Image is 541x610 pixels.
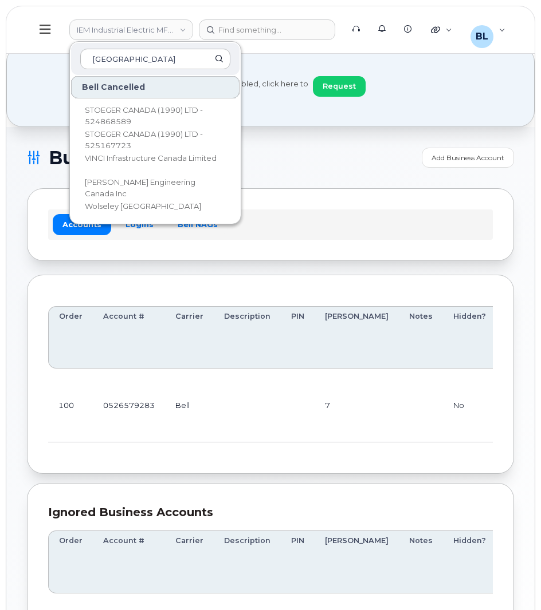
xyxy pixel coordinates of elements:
button: Request [313,76,366,97]
td: No [443,369,496,442]
th: Order [48,306,93,369]
div: Bell Cancelled [71,76,240,98]
th: [PERSON_NAME] [315,306,399,369]
th: Account # [93,530,165,593]
span: Wolseley [GEOGRAPHIC_DATA] [85,201,201,211]
input: Search [80,49,230,69]
th: PIN [281,306,315,369]
th: Notes [399,530,443,593]
a: Accounts [53,214,111,235]
td: 7 [315,369,399,442]
span: VINCI Infrastructure Canada Limited [85,153,217,163]
a: Bell NAGs [168,214,228,235]
a: VINCI Infrastructure Canada Limited [71,147,240,170]
span: Request [323,81,356,92]
th: Hidden? [443,530,496,593]
span: [PERSON_NAME] Engineering Canada Inc [85,177,195,198]
th: [PERSON_NAME] [315,530,399,593]
td: 0526579283 [93,369,165,442]
a: STOEGER CANADA (1990) LTD - 525167723 [71,123,240,146]
span: Bell API is not enabled, click here to [176,78,308,97]
td: Bell [165,369,214,442]
th: Notes [399,306,443,369]
th: Carrier [165,530,214,593]
th: Description [214,306,281,369]
th: Order [48,530,93,593]
span: STOEGER CANADA (1990) LTD - 524868589 [85,105,203,126]
span: STOEGER CANADA (1990) LTD - 525167723 [85,129,203,150]
th: Account # [93,306,165,369]
div: Ignored Business Accounts [48,504,493,521]
a: Logins [116,214,163,235]
td: 100 [48,369,93,442]
a: [PERSON_NAME] Engineering Canada Inc [71,171,240,194]
span: Business Accounts [49,149,229,167]
th: Carrier [165,306,214,369]
th: Hidden? [443,306,496,369]
th: Description [214,530,281,593]
a: STOEGER CANADA (1990) LTD - 524868589 [71,99,240,122]
a: Add Business Account [422,148,514,168]
th: PIN [281,530,315,593]
a: Wolseley [GEOGRAPHIC_DATA] [71,195,240,218]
